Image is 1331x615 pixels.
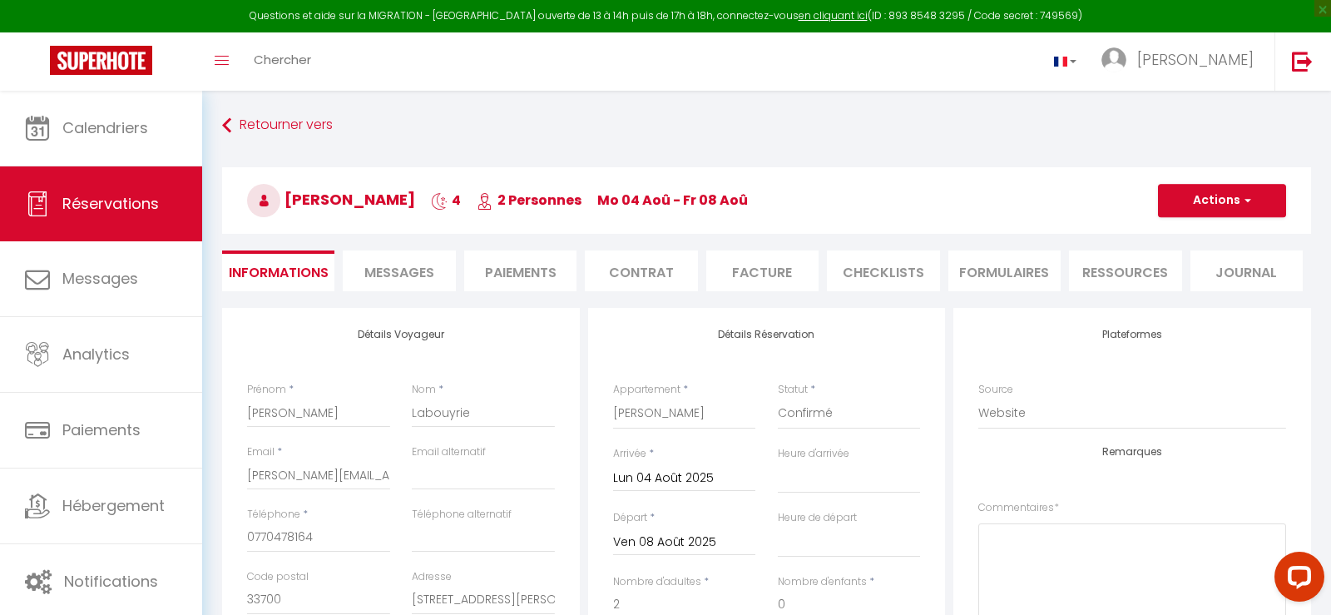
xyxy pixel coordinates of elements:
[247,444,275,460] label: Email
[978,382,1013,398] label: Source
[412,569,452,585] label: Adresse
[50,46,152,75] img: Super Booking
[1137,49,1254,70] span: [PERSON_NAME]
[585,250,697,291] li: Contrat
[1158,184,1286,217] button: Actions
[978,500,1059,516] label: Commentaires
[1261,545,1331,615] iframe: LiveChat chat widget
[247,382,286,398] label: Prénom
[948,250,1061,291] li: FORMULAIRES
[1089,32,1274,91] a: ... [PERSON_NAME]
[247,189,415,210] span: [PERSON_NAME]
[62,268,138,289] span: Messages
[464,250,576,291] li: Paiements
[978,446,1286,458] h4: Remarques
[477,191,581,210] span: 2 Personnes
[597,191,748,210] span: Mo 04 Aoû - Fr 08 Aoû
[613,382,680,398] label: Appartement
[827,250,939,291] li: CHECKLISTS
[613,510,647,526] label: Départ
[613,574,701,590] label: Nombre d'adultes
[62,495,165,516] span: Hébergement
[247,569,309,585] label: Code postal
[364,263,434,282] span: Messages
[412,382,436,398] label: Nom
[778,382,808,398] label: Statut
[778,510,857,526] label: Heure de départ
[412,507,512,523] label: Téléphone alternatif
[62,117,148,138] span: Calendriers
[62,419,141,440] span: Paiements
[1292,51,1313,72] img: logout
[62,344,130,365] span: Analytics
[778,574,867,590] label: Nombre d'enfants
[247,329,555,340] h4: Détails Voyageur
[778,446,849,462] label: Heure d'arrivée
[978,329,1286,340] h4: Plateformes
[613,329,921,340] h4: Détails Réservation
[706,250,819,291] li: Facture
[241,32,324,91] a: Chercher
[1101,47,1126,72] img: ...
[222,250,334,291] li: Informations
[613,446,646,462] label: Arrivée
[431,191,461,210] span: 4
[1069,250,1181,291] li: Ressources
[222,111,1311,141] a: Retourner vers
[412,444,486,460] label: Email alternatif
[254,51,311,68] span: Chercher
[247,507,300,523] label: Téléphone
[62,193,159,214] span: Réservations
[1190,250,1303,291] li: Journal
[64,571,158,592] span: Notifications
[799,8,868,22] a: en cliquant ici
